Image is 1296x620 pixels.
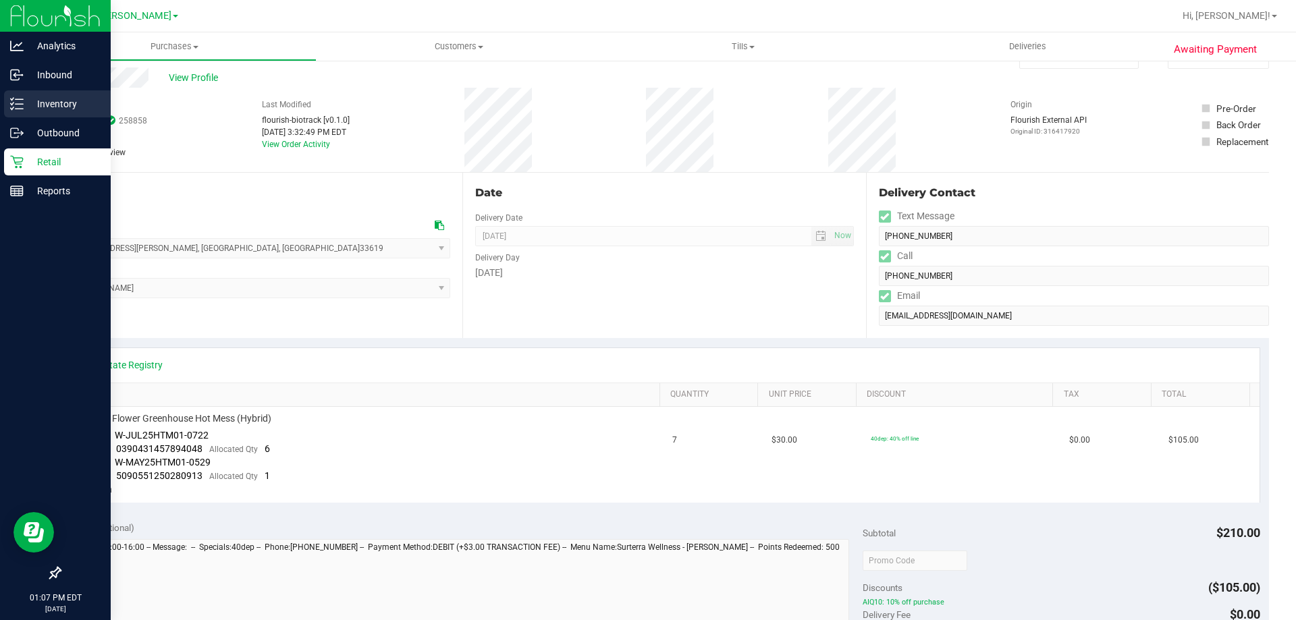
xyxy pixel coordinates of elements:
div: Location [59,185,450,201]
input: Format: (999) 999-9999 [879,226,1269,246]
div: Flourish External API [1010,114,1087,136]
span: Hi, [PERSON_NAME]! [1183,10,1270,21]
span: Customers [317,40,601,53]
p: Reports [24,183,105,199]
span: Delivery Fee [863,609,911,620]
div: Delivery Contact [879,185,1269,201]
span: ($105.00) [1208,580,1260,594]
span: Discounts [863,575,902,600]
div: Pre-Order [1216,102,1256,115]
label: Text Message [879,206,954,226]
p: Original ID: 316417920 [1010,126,1087,136]
a: Unit Price [769,389,851,400]
label: Email [879,286,920,306]
span: W-JUL25HTM01-0722 [115,430,209,441]
span: FD 3.5g Flower Greenhouse Hot Mess (Hybrid) [78,412,271,425]
div: flourish-biotrack [v0.1.0] [262,114,350,126]
a: Total [1162,389,1244,400]
input: Promo Code [863,551,967,571]
a: View State Registry [82,358,163,372]
div: Back Order [1216,118,1261,132]
span: 1 [265,470,270,481]
span: 5090551250280913 [116,470,202,481]
div: [DATE] 3:32:49 PM EDT [262,126,350,138]
label: Origin [1010,98,1032,111]
a: Deliveries [886,32,1170,61]
span: 258858 [119,115,147,127]
label: Delivery Date [475,212,522,224]
label: Delivery Day [475,252,520,264]
span: View Profile [169,71,223,85]
p: Inventory [24,96,105,112]
span: Purchases [33,40,316,53]
a: Discount [867,389,1048,400]
span: $30.00 [772,434,797,447]
span: Allocated Qty [209,445,258,454]
inline-svg: Reports [10,184,24,198]
inline-svg: Analytics [10,39,24,53]
a: Tills [601,32,885,61]
div: Replacement [1216,135,1268,148]
span: W-MAY25HTM01-0529 [115,457,211,468]
span: Tills [601,40,884,53]
div: Date [475,185,853,201]
a: Tax [1064,389,1146,400]
a: Customers [317,32,601,61]
p: Analytics [24,38,105,54]
a: View Order Activity [262,140,330,149]
p: Outbound [24,125,105,141]
span: Subtotal [863,528,896,538]
label: Call [879,246,913,266]
span: In Sync [106,114,115,127]
a: Purchases [32,32,317,61]
p: 01:07 PM EDT [6,592,105,604]
label: Last Modified [262,98,311,111]
a: SKU [80,389,654,400]
inline-svg: Inventory [10,97,24,111]
span: AIQ10: 10% off purchase [863,598,1260,607]
span: 7 [672,434,677,447]
span: Deliveries [991,40,1064,53]
input: Format: (999) 999-9999 [879,266,1269,286]
span: $210.00 [1216,526,1260,540]
div: [DATE] [475,266,853,280]
inline-svg: Retail [10,155,24,169]
span: 40dep: 40% off line [871,435,919,442]
span: $105.00 [1168,434,1199,447]
p: Retail [24,154,105,170]
inline-svg: Outbound [10,126,24,140]
div: Copy address to clipboard [435,219,444,233]
span: $0.00 [1069,434,1090,447]
span: [PERSON_NAME] [97,10,171,22]
inline-svg: Inbound [10,68,24,82]
span: 0390431457894048 [116,443,202,454]
p: Inbound [24,67,105,83]
span: Allocated Qty [209,472,258,481]
p: [DATE] [6,604,105,614]
span: 6 [265,443,270,454]
a: Quantity [670,389,753,400]
iframe: Resource center [13,512,54,553]
span: Awaiting Payment [1174,42,1257,57]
